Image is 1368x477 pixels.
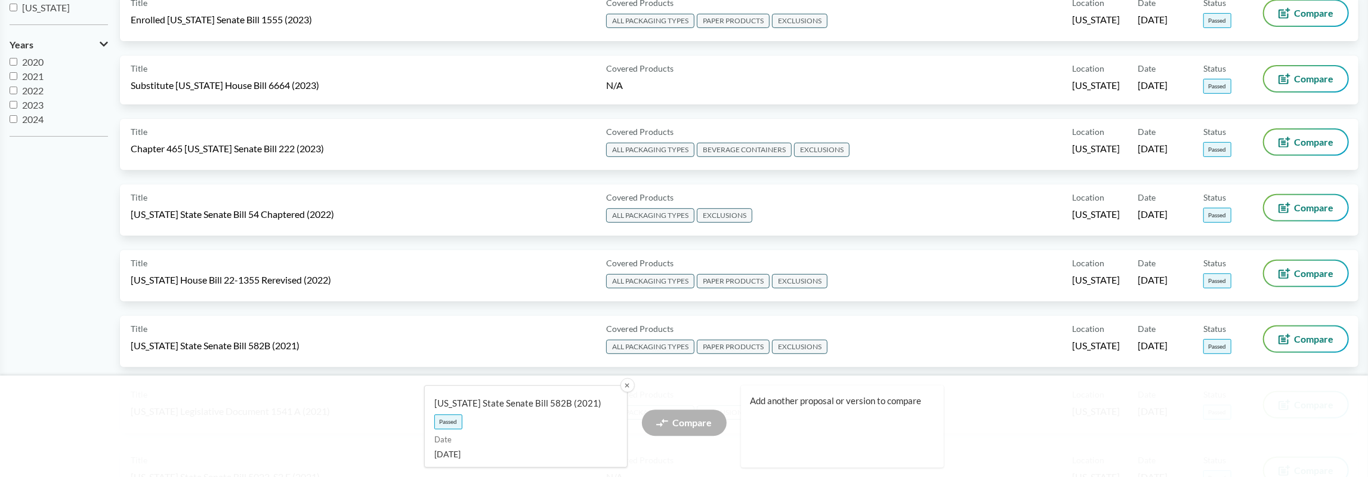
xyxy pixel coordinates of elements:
button: Compare [1264,1,1348,26]
span: [US_STATE] [1072,142,1120,155]
span: Status [1203,257,1226,269]
span: BEVERAGE CONTAINERS [697,143,792,157]
span: 2021 [22,70,44,82]
span: ALL PACKAGING TYPES [606,274,694,288]
span: EXCLUSIONS [772,340,827,354]
span: Enrolled [US_STATE] Senate Bill 1555 (2023) [131,13,312,26]
span: Date [1138,125,1156,138]
span: ALL PACKAGING TYPES [606,340,694,354]
input: 2024 [10,115,17,123]
span: Location [1072,191,1104,204]
span: Status [1203,62,1226,75]
span: [US_STATE] [1072,339,1120,352]
span: Date [1138,257,1156,269]
span: Compare [1294,8,1333,18]
span: [DATE] [434,448,608,460]
span: PAPER PRODUCTS [697,340,770,354]
span: Location [1072,62,1104,75]
span: N/A [606,79,623,91]
span: Covered Products [606,191,674,204]
input: 2022 [10,87,17,94]
span: Passed [1203,79,1231,94]
span: 2022 [22,85,44,96]
span: 2020 [22,56,44,67]
span: Passed [1203,208,1231,223]
span: Compare [1294,137,1333,147]
span: ALL PACKAGING TYPES [606,208,694,223]
button: Compare [1264,130,1348,155]
span: ALL PACKAGING TYPES [606,143,694,157]
button: ✕ [620,378,635,392]
span: [US_STATE] [1072,79,1120,92]
span: Title [131,322,147,335]
span: Covered Products [606,125,674,138]
span: Status [1203,125,1226,138]
span: Compare [1294,74,1333,84]
span: Status [1203,322,1226,335]
span: Location [1072,257,1104,269]
span: [US_STATE] House Bill 22-1355 Rerevised (2022) [131,273,331,287]
button: Years [10,35,108,55]
input: 2023 [10,101,17,109]
span: Title [131,125,147,138]
span: Covered Products [606,257,674,269]
span: [DATE] [1138,273,1168,287]
span: Status [1203,191,1226,204]
span: [US_STATE] State Senate Bill 582B (2021) [434,397,608,410]
span: Date [1138,62,1156,75]
span: Covered Products [606,62,674,75]
span: [DATE] [1138,79,1168,92]
span: EXCLUSIONS [697,208,752,223]
button: Compare [1264,261,1348,286]
input: [US_STATE] [10,4,17,11]
input: 2020 [10,58,17,66]
span: Chapter 465 [US_STATE] Senate Bill 222 (2023) [131,142,324,155]
span: Date [1138,322,1156,335]
span: 2024 [22,113,44,125]
span: PAPER PRODUCTS [697,274,770,288]
span: Location [1072,322,1104,335]
span: Add another proposal or version to compare [751,395,925,407]
span: [US_STATE] [22,2,70,13]
span: Compare [1294,334,1333,344]
span: Passed [1203,142,1231,157]
span: EXCLUSIONS [772,14,827,28]
span: [DATE] [1138,142,1168,155]
span: Passed [1203,13,1231,28]
span: [DATE] [1138,339,1168,352]
span: Date [434,434,608,446]
span: ALL PACKAGING TYPES [606,14,694,28]
span: [US_STATE] [1072,208,1120,221]
button: Compare [1264,327,1348,352]
a: [US_STATE] State Senate Bill 582B (2021)PassedDate[DATE] [424,385,628,467]
input: 2021 [10,72,17,80]
span: Location [1072,125,1104,138]
span: Substitute [US_STATE] House Bill 6664 (2023) [131,79,319,92]
button: Compare [1264,195,1348,220]
span: [DATE] [1138,13,1168,26]
span: Title [131,257,147,269]
span: Passed [1203,339,1231,354]
span: EXCLUSIONS [772,274,827,288]
span: [US_STATE] State Senate Bill 54 Chaptered (2022) [131,208,334,221]
span: [US_STATE] [1072,13,1120,26]
span: Compare [1294,269,1333,278]
span: [US_STATE] State Senate Bill 582B (2021) [131,339,299,352]
span: [DATE] [1138,208,1168,221]
span: 2023 [22,99,44,110]
span: [US_STATE] [1072,273,1120,287]
span: Years [10,39,33,50]
span: Title [131,191,147,204]
span: Covered Products [606,322,674,335]
span: Compare [1294,203,1333,213]
span: Title [131,62,147,75]
span: Passed [434,414,462,429]
span: PAPER PRODUCTS [697,14,770,28]
span: EXCLUSIONS [794,143,850,157]
span: Date [1138,191,1156,204]
button: Compare [1264,66,1348,91]
span: Passed [1203,273,1231,288]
